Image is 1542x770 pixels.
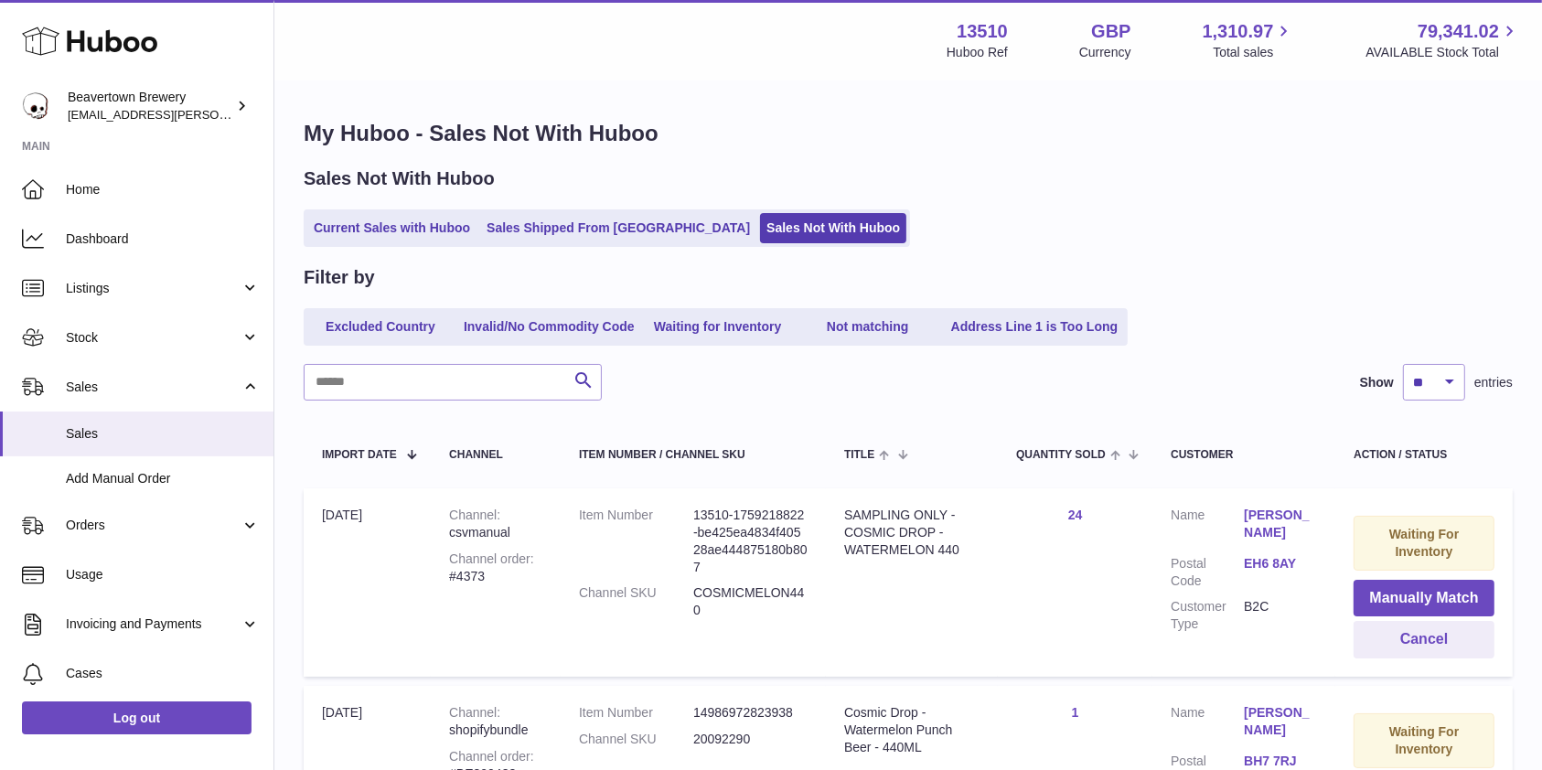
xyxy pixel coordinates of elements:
dt: Customer Type [1171,598,1244,633]
span: Title [844,449,874,461]
a: 24 [1068,508,1083,522]
dt: Name [1171,704,1244,743]
span: Listings [66,280,241,297]
a: Sales Not With Huboo [760,213,906,243]
dd: 14986972823938 [693,704,808,722]
div: Customer [1171,449,1317,461]
strong: Channel order [449,551,534,566]
dd: 20092290 [693,731,808,748]
button: Manually Match [1354,580,1494,617]
strong: GBP [1091,19,1130,44]
div: Action / Status [1354,449,1494,461]
h2: Sales Not With Huboo [304,166,495,191]
span: Import date [322,449,397,461]
div: SAMPLING ONLY - COSMIC DROP - WATERMELON 440 [844,507,980,559]
span: [EMAIL_ADDRESS][PERSON_NAME][DOMAIN_NAME] [68,107,367,122]
a: Not matching [795,312,941,342]
a: 79,341.02 AVAILABLE Stock Total [1365,19,1520,61]
div: Beavertown Brewery [68,89,232,123]
a: Log out [22,701,252,734]
strong: Waiting For Inventory [1389,527,1459,559]
strong: 13510 [957,19,1008,44]
span: entries [1474,374,1513,391]
h2: Filter by [304,265,375,290]
div: Item Number / Channel SKU [579,449,808,461]
span: Dashboard [66,230,260,248]
span: Quantity Sold [1016,449,1106,461]
span: Cases [66,665,260,682]
dt: Channel SKU [579,731,693,748]
a: Excluded Country [307,312,454,342]
td: [DATE] [304,488,431,677]
div: Channel [449,449,542,461]
span: Stock [66,329,241,347]
span: Add Manual Order [66,470,260,487]
button: Cancel [1354,621,1494,658]
a: 1,310.97 Total sales [1203,19,1295,61]
div: Currency [1079,44,1131,61]
span: Sales [66,379,241,396]
dt: Item Number [579,704,693,722]
dt: Item Number [579,507,693,576]
a: Invalid/No Commodity Code [457,312,641,342]
dt: Channel SKU [579,584,693,619]
span: 79,341.02 [1418,19,1499,44]
dt: Name [1171,507,1244,546]
span: Invoicing and Payments [66,615,241,633]
div: csvmanual [449,507,542,541]
div: Huboo Ref [947,44,1008,61]
a: [PERSON_NAME] [1244,507,1317,541]
strong: Waiting For Inventory [1389,724,1459,756]
div: shopifybundle [449,704,542,739]
a: Waiting for Inventory [645,312,791,342]
span: Orders [66,517,241,534]
a: 1 [1072,705,1079,720]
a: BH7 7RJ [1244,753,1317,770]
div: #4373 [449,551,542,585]
span: Usage [66,566,260,583]
strong: Channel order [449,749,534,764]
a: Sales Shipped From [GEOGRAPHIC_DATA] [480,213,756,243]
span: Home [66,181,260,198]
span: Total sales [1213,44,1294,61]
dd: COSMICMELON440 [693,584,808,619]
h1: My Huboo - Sales Not With Huboo [304,119,1513,148]
dd: 13510-1759218822-be425ea4834f40528ae444875180b807 [693,507,808,576]
a: Current Sales with Huboo [307,213,477,243]
span: Sales [66,425,260,443]
dt: Postal Code [1171,555,1244,590]
div: Cosmic Drop - Watermelon Punch Beer - 440ML [844,704,980,756]
span: 1,310.97 [1203,19,1274,44]
dd: B2C [1244,598,1317,633]
strong: Channel [449,508,500,522]
a: EH6 8AY [1244,555,1317,572]
strong: Channel [449,705,500,720]
img: kit.lowe@beavertownbrewery.co.uk [22,92,49,120]
a: [PERSON_NAME] [1244,704,1317,739]
a: Address Line 1 is Too Long [945,312,1125,342]
label: Show [1360,374,1394,391]
span: AVAILABLE Stock Total [1365,44,1520,61]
